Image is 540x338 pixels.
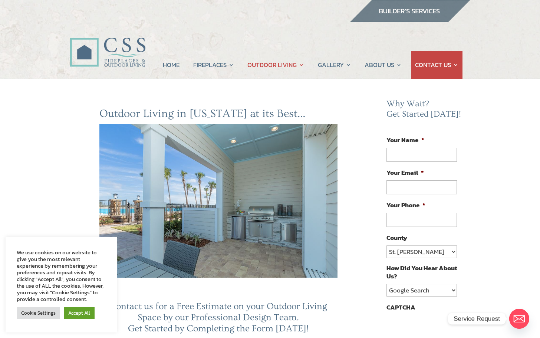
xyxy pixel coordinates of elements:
img: CSS Fireplaces & Outdoor Living (Formerly Construction Solutions & Supply)- Jacksonville Ormond B... [70,17,145,71]
a: GALLERY [318,51,351,79]
label: CAPTCHA [386,303,415,311]
h2: Outdoor Living in [US_STATE] at its Best… [99,107,337,124]
a: HOME [163,51,180,79]
label: County [386,234,407,242]
label: Your Email [386,168,424,177]
label: Your Name [386,136,424,144]
h2: Why Wait? Get Started [DATE]! [386,99,463,123]
a: builder services construction supply [349,15,470,25]
a: Accept All [64,307,95,319]
a: FIREPLACES [193,51,234,79]
div: We use cookies on our website to give you the most relevant experience by remembering your prefer... [17,249,106,302]
a: Cookie Settings [17,307,60,319]
label: How Did You Hear About Us? [386,264,457,280]
h3: Contact us for a Free Estimate on your Outdoor Living Space by our Professional Design Team. Get ... [99,301,337,338]
a: OUTDOOR LIVING [247,51,304,79]
a: CONTACT US [415,51,458,79]
a: ABOUT US [365,51,402,79]
img: outdoor living florida css fireplaces and outdoor living MG0277 [99,124,337,277]
a: Email [509,309,529,329]
label: Your Phone [386,201,425,209]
